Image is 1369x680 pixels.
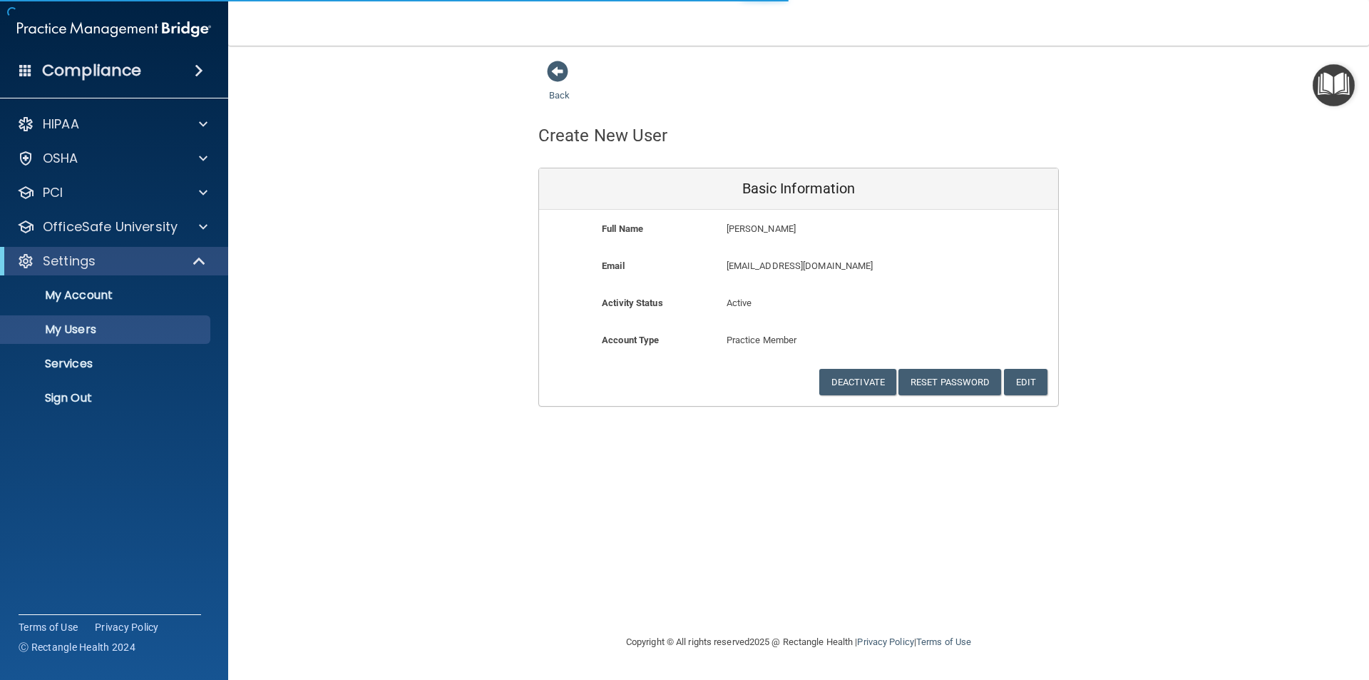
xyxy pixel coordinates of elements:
[17,150,207,167] a: OSHA
[727,258,954,275] p: [EMAIL_ADDRESS][DOMAIN_NAME]
[42,61,141,81] h4: Compliance
[17,15,211,44] img: PMB logo
[19,640,135,654] span: Ⓒ Rectangle Health 2024
[916,636,971,647] a: Terms of Use
[9,357,204,371] p: Services
[538,126,668,145] h4: Create New User
[727,295,871,312] p: Active
[43,184,63,201] p: PCI
[43,218,178,235] p: OfficeSafe University
[602,260,625,271] b: Email
[17,218,207,235] a: OfficeSafe University
[9,391,204,405] p: Sign Out
[602,335,659,345] b: Account Type
[539,168,1058,210] div: Basic Information
[549,73,570,101] a: Back
[43,150,78,167] p: OSHA
[727,220,954,238] p: [PERSON_NAME]
[43,116,79,133] p: HIPAA
[1313,64,1355,106] button: Open Resource Center
[19,620,78,634] a: Terms of Use
[17,116,207,133] a: HIPAA
[1004,369,1047,395] button: Edit
[857,636,913,647] a: Privacy Policy
[898,369,1001,395] button: Reset Password
[727,332,871,349] p: Practice Member
[9,323,204,337] p: My Users
[9,288,204,303] p: My Account
[602,298,663,308] b: Activity Status
[819,369,896,395] button: Deactivate
[602,223,643,234] b: Full Name
[95,620,159,634] a: Privacy Policy
[43,253,96,270] p: Settings
[17,253,207,270] a: Settings
[17,184,207,201] a: PCI
[538,619,1059,665] div: Copyright © All rights reserved 2025 @ Rectangle Health | |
